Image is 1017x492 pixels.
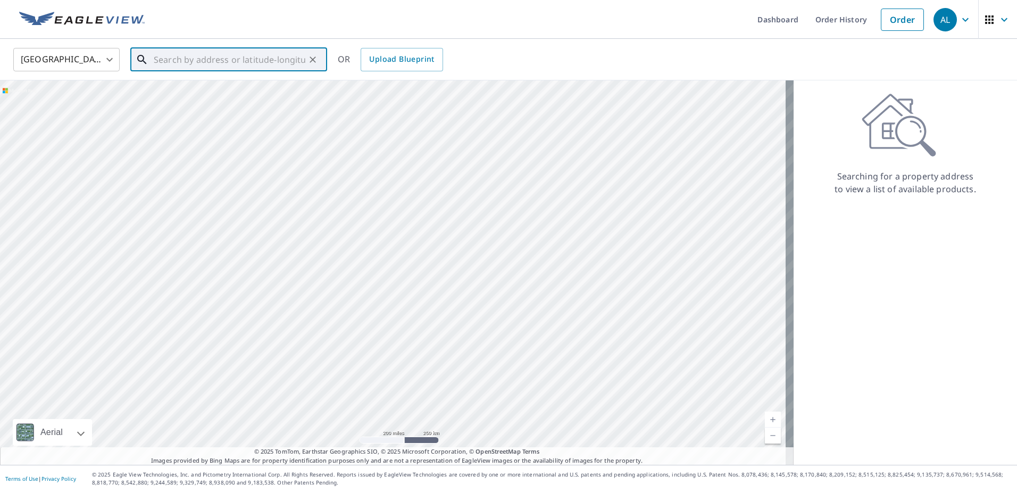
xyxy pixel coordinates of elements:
[881,9,924,31] a: Order
[19,12,145,28] img: EV Logo
[834,170,977,195] p: Searching for a property address to view a list of available products.
[765,428,781,444] a: Current Level 5, Zoom Out
[37,419,66,446] div: Aerial
[92,471,1012,487] p: © 2025 Eagle View Technologies, Inc. and Pictometry International Corp. All Rights Reserved. Repo...
[476,447,520,455] a: OpenStreetMap
[154,45,305,75] input: Search by address or latitude-longitude
[13,419,92,446] div: Aerial
[369,53,434,66] span: Upload Blueprint
[41,475,76,482] a: Privacy Policy
[305,52,320,67] button: Clear
[254,447,540,456] span: © 2025 TomTom, Earthstar Geographics SIO, © 2025 Microsoft Corporation, ©
[5,475,38,482] a: Terms of Use
[522,447,540,455] a: Terms
[361,48,443,71] a: Upload Blueprint
[338,48,443,71] div: OR
[13,45,120,75] div: [GEOGRAPHIC_DATA]
[765,412,781,428] a: Current Level 5, Zoom In
[5,475,76,482] p: |
[933,8,957,31] div: AL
